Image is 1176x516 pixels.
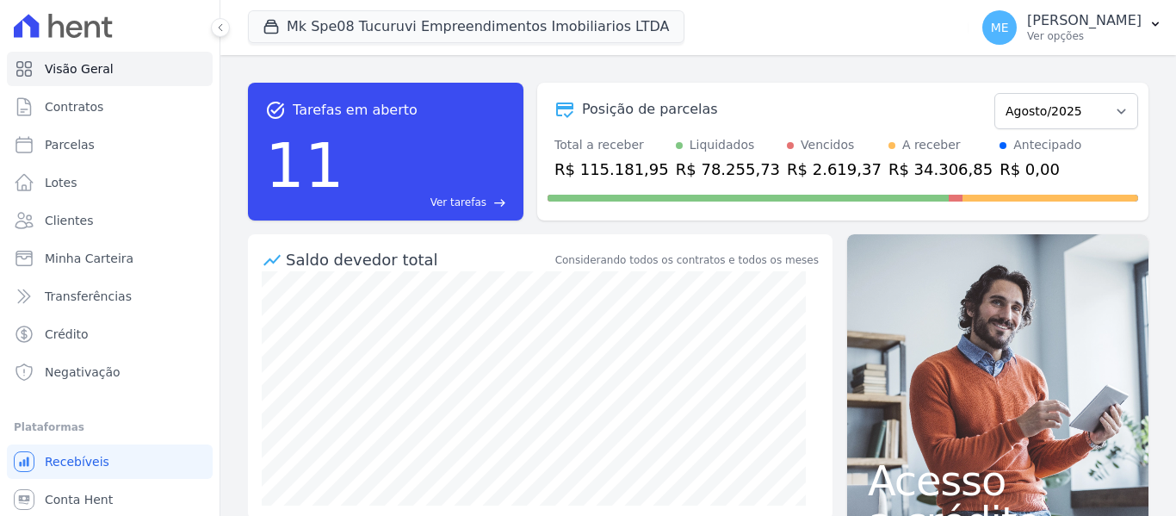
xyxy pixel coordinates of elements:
[45,60,114,78] span: Visão Geral
[7,127,213,162] a: Parcelas
[7,317,213,351] a: Crédito
[1027,12,1142,29] p: [PERSON_NAME]
[676,158,780,181] div: R$ 78.255,73
[493,196,506,209] span: east
[45,288,132,305] span: Transferências
[293,100,418,121] span: Tarefas em aberto
[554,158,669,181] div: R$ 115.181,95
[248,10,684,43] button: Mk Spe08 Tucuruvi Empreendimentos Imobiliarios LTDA
[7,165,213,200] a: Lotes
[888,158,993,181] div: R$ 34.306,85
[1000,158,1081,181] div: R$ 0,00
[45,491,113,508] span: Conta Hent
[265,121,344,210] div: 11
[690,136,755,154] div: Liquidados
[45,250,133,267] span: Minha Carteira
[554,136,669,154] div: Total a receber
[7,279,213,314] a: Transferências
[969,3,1176,52] button: ME [PERSON_NAME] Ver opções
[351,195,506,210] a: Ver tarefas east
[7,90,213,124] a: Contratos
[265,100,286,121] span: task_alt
[868,460,1128,501] span: Acesso
[801,136,854,154] div: Vencidos
[45,98,103,115] span: Contratos
[7,355,213,389] a: Negativação
[7,445,213,479] a: Recebíveis
[45,174,77,191] span: Lotes
[1013,136,1081,154] div: Antecipado
[430,195,486,210] span: Ver tarefas
[45,212,93,229] span: Clientes
[902,136,961,154] div: A receber
[286,248,552,271] div: Saldo devedor total
[1027,29,1142,43] p: Ver opções
[7,203,213,238] a: Clientes
[555,252,819,268] div: Considerando todos os contratos e todos os meses
[7,52,213,86] a: Visão Geral
[787,158,882,181] div: R$ 2.619,37
[45,326,89,343] span: Crédito
[991,22,1009,34] span: ME
[7,241,213,276] a: Minha Carteira
[14,417,206,438] div: Plataformas
[45,453,109,470] span: Recebíveis
[582,99,718,120] div: Posição de parcelas
[45,364,121,381] span: Negativação
[45,136,95,153] span: Parcelas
